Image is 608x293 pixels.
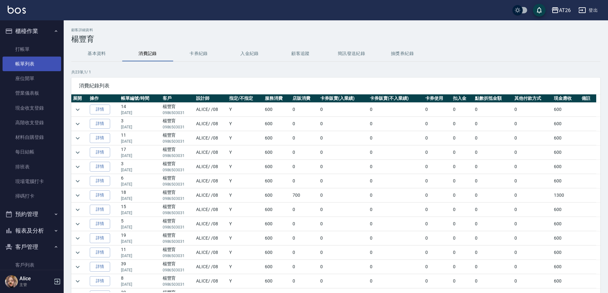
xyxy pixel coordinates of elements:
td: 0 [368,117,424,131]
td: 0 [319,203,368,217]
button: 消費記錄 [122,46,173,61]
button: 預約管理 [3,206,61,222]
td: 楊豐育 [161,160,194,174]
td: ALICE / /08 [194,274,228,288]
td: 0 [368,274,424,288]
td: 600 [552,217,580,231]
button: expand row [73,234,82,243]
td: ALICE / /08 [194,146,228,160]
td: 600 [552,160,580,174]
a: 排班表 [3,160,61,174]
p: [DATE] [121,153,159,159]
td: 600 [552,117,580,131]
td: 0 [291,117,319,131]
td: Y [228,203,263,217]
td: 0 [319,231,368,245]
p: [DATE] [121,253,159,259]
a: 高階收支登錄 [3,115,61,130]
a: 材料自購登錄 [3,130,61,145]
td: 0 [424,117,451,131]
td: 0 [451,117,473,131]
td: 11 [119,131,161,145]
td: 600 [263,217,291,231]
a: 詳情 [90,205,110,215]
td: ALICE / /08 [194,131,228,145]
button: expand row [73,219,82,229]
td: 0 [424,188,451,202]
p: 0986503031 [163,196,193,201]
td: 6 [119,174,161,188]
td: 0 [368,146,424,160]
td: 0 [424,103,451,117]
th: 其他付款方式 [513,94,552,103]
td: 600 [552,174,580,188]
td: 0 [513,217,552,231]
td: 600 [263,131,291,145]
td: 0 [319,117,368,131]
p: 0986503031 [163,267,193,273]
td: 0 [451,174,473,188]
p: 0986503031 [163,110,193,116]
td: Y [228,188,263,202]
td: 0 [424,274,451,288]
a: 詳情 [90,276,110,286]
a: 詳情 [90,248,110,257]
td: 0 [473,246,513,260]
p: [DATE] [121,282,159,287]
p: 0986503031 [163,210,193,216]
td: 楊豐育 [161,231,194,245]
td: 楊豐育 [161,103,194,117]
th: 卡券使用 [424,94,451,103]
td: 0 [451,246,473,260]
td: 0 [319,260,368,274]
td: 0 [513,117,552,131]
th: 點數折抵金額 [473,94,513,103]
td: 600 [263,203,291,217]
h2: 顧客詳細資料 [71,28,600,32]
th: 店販消費 [291,94,319,103]
th: 現金應收 [552,94,580,103]
p: 主管 [19,282,52,288]
img: Logo [8,6,26,14]
td: 0 [451,146,473,160]
button: 入金紀錄 [224,46,275,61]
td: Y [228,146,263,160]
a: 詳情 [90,190,110,200]
td: 楊豐育 [161,188,194,202]
td: 600 [263,231,291,245]
td: 0 [473,217,513,231]
th: 操作 [88,94,119,103]
td: ALICE / /08 [194,260,228,274]
td: 楊豐育 [161,117,194,131]
td: 600 [552,131,580,145]
button: expand row [73,119,82,129]
button: expand row [73,162,82,172]
th: 服務消費 [263,94,291,103]
td: 600 [552,103,580,117]
td: 0 [473,260,513,274]
td: 0 [451,188,473,202]
button: expand row [73,248,82,257]
button: save [533,4,546,17]
td: 0 [291,103,319,117]
td: 0 [473,117,513,131]
td: 0 [424,160,451,174]
td: 0 [513,174,552,188]
td: 19 [119,231,161,245]
td: 600 [552,146,580,160]
a: 詳情 [90,262,110,272]
td: 0 [291,203,319,217]
td: 0 [513,260,552,274]
td: 0 [473,103,513,117]
td: 0 [473,231,513,245]
td: 0 [473,131,513,145]
td: Y [228,246,263,260]
h5: Alice [19,276,52,282]
td: ALICE / /08 [194,217,228,231]
td: 5 [119,217,161,231]
a: 詳情 [90,162,110,172]
td: 600 [263,188,291,202]
td: 600 [263,274,291,288]
td: 0 [291,146,319,160]
p: [DATE] [121,167,159,173]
